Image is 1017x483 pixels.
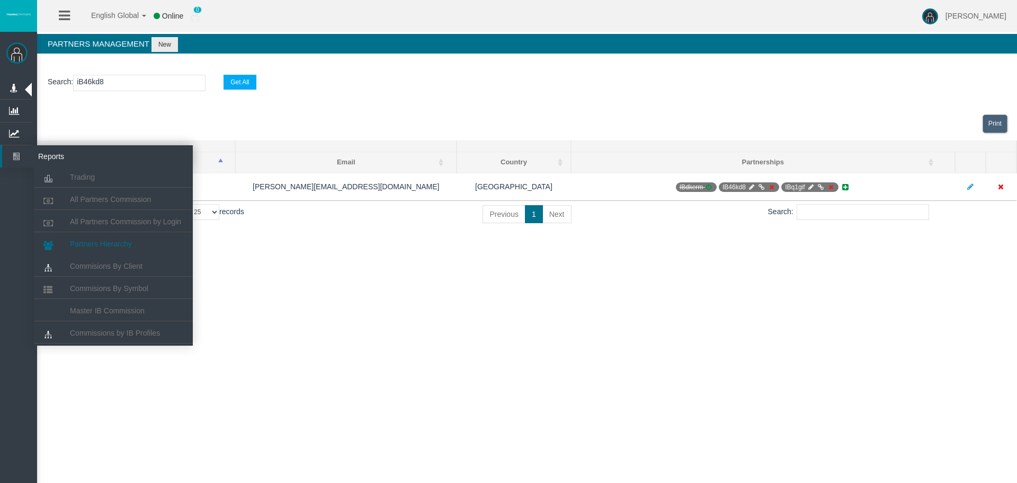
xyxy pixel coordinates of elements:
a: All Partners Commission [34,190,193,209]
a: 1 [525,205,543,223]
span: IB [719,182,779,192]
i: Manage Partnership [747,184,755,190]
th: Country: activate to sort column ascending [457,152,570,173]
i: Generate Direct Link [817,184,825,190]
a: View print view [983,115,1007,133]
span: Trading [70,173,95,181]
i: Deactivate Partnership [768,184,775,190]
a: Master IB Commission [34,301,193,320]
a: Previous [483,205,525,223]
span: Online [162,12,183,20]
span: All Partners Commission [70,195,151,204]
span: All Partners Commission by Login [70,217,181,226]
a: Commisions By Symbol [34,279,193,298]
span: Commisions By Symbol [70,284,148,293]
span: Partners Hierarchy [70,240,132,248]
a: Partners Hierarchy [34,234,193,253]
td: [PERSON_NAME][EMAIL_ADDRESS][DOMAIN_NAME] [235,173,457,200]
span: Master IB Commission [70,306,145,315]
label: Show records [167,204,244,220]
span: IB [781,182,838,192]
span: Reports [30,145,134,168]
span: Print [988,120,1002,127]
th: Email: activate to sort column ascending [235,152,457,173]
span: Commisions By Client [70,262,142,270]
th: Partnerships: activate to sort column ascending [571,152,955,173]
a: Commissions by IB Profiles [34,323,193,343]
button: Get All [224,75,256,90]
span: Commissions by IB Profiles [70,329,160,337]
img: logo.svg [5,12,32,16]
input: Search: [797,204,929,220]
a: Reports [2,145,193,168]
i: Generate Direct Link [757,184,765,190]
i: Reactivate Partnership [705,184,713,190]
a: All Partners Commission by Login [34,212,193,231]
a: Next [542,205,572,223]
i: Deactivate Partnership [826,184,834,190]
label: Search: [768,204,929,220]
a: Trading [34,168,193,187]
span: [PERSON_NAME] [945,12,1006,20]
img: user-image [922,8,938,24]
label: Search [48,76,71,88]
img: user_small.png [191,11,199,22]
span: 0 [193,6,202,13]
a: Commisions By Client [34,257,193,276]
button: New [151,37,178,52]
i: Add new Partnership [841,183,850,191]
span: English Global [77,11,139,20]
i: Manage Partnership [807,184,815,190]
p: : [48,75,1006,91]
span: Partners Management [48,39,149,48]
td: [GEOGRAPHIC_DATA] [457,173,570,200]
select: Showrecords [186,204,219,220]
span: IB [676,182,717,192]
